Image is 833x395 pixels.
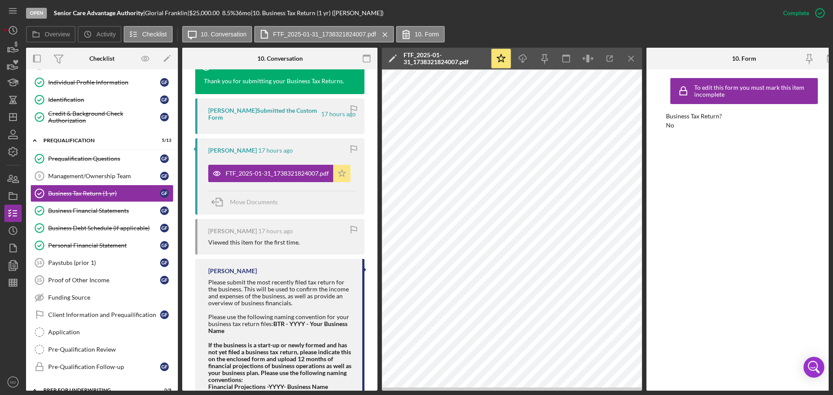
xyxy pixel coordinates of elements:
div: G F [160,258,169,267]
div: G F [160,224,169,232]
a: IdentificationGF [30,91,174,108]
div: Paystubs (prior 1) [48,259,160,266]
div: 5 / 13 [156,138,171,143]
b: Senior Care Advantage Authority [54,9,143,16]
div: Business Debt Schedule (if applicable) [48,225,160,232]
a: Prequalification QuestionsGF [30,150,174,167]
div: Complete [783,4,809,22]
div: G F [160,362,169,371]
div: Prequalification [43,138,150,143]
button: Overview [26,26,75,42]
a: Funding Source [30,289,174,306]
tspan: 14 [36,260,42,265]
label: Overview [45,31,70,38]
a: Application [30,323,174,341]
div: | 10. Business Tax Return (1 yr) ([PERSON_NAME]) [251,10,384,16]
strong: Financial Projections -YYYY- Business Name [208,383,328,390]
button: MJ [4,373,22,391]
a: Client Information and PrequailificationGF [30,306,174,323]
a: Pre-Qualification Follow-upGF [30,358,174,375]
div: G F [160,154,169,163]
time: 2025-08-10 23:55 [258,147,293,154]
strong: If the business is a start-up or newly formed and has not yet filed a business tax return, please... [208,341,351,383]
div: Personal Financial Statement [48,242,160,249]
div: Identification [48,96,160,103]
div: Funding Source [48,294,173,301]
div: [PERSON_NAME] [208,228,257,235]
button: FTF_2025-01-31_1738321824007.pdf [254,26,394,42]
div: Client Information and Prequailification [48,311,160,318]
div: $25,000.00 [189,10,222,16]
div: To edit this form you must mark this item incomplete [694,84,816,98]
div: G F [160,189,169,198]
div: G F [160,78,169,87]
time: 2025-08-10 23:55 [321,111,356,118]
button: Complete [774,4,829,22]
div: Business Financial Statements [48,207,160,214]
a: Pre-Qualification Review [30,341,174,358]
div: 10. Conversation [257,55,303,62]
div: G F [160,241,169,250]
div: G F [160,113,169,121]
div: G F [160,172,169,180]
div: Glorial Franklin | [145,10,189,16]
button: Activity [78,26,121,42]
div: FTF_2025-01-31_1738321824007.pdf [226,170,329,177]
label: Checklist [142,31,167,38]
div: Pre-Qualification Follow-up [48,363,160,370]
div: Checklist [89,55,115,62]
button: Checklist [124,26,173,42]
a: Credit & Background Check AuthorizationGF [30,108,174,126]
a: Business Financial StatementsGF [30,202,174,219]
div: Application [48,329,173,336]
div: | [54,10,145,16]
strong: BTR - YYYY - Your Business Name [208,320,348,334]
label: FTF_2025-01-31_1738321824007.pdf [273,31,376,38]
a: 9Management/Ownership TeamGF [30,167,174,185]
div: Viewed this item for the first time. [208,239,300,246]
div: 36 mo [235,10,251,16]
span: Move Documents [230,198,278,206]
div: Open [26,8,47,19]
div: G F [160,95,169,104]
div: FTF_2025-01-31_1738321824007.pdf [403,52,486,65]
div: Proof of Other Income [48,277,160,284]
button: 10. Conversation [182,26,253,42]
button: Move Documents [208,191,286,213]
a: Personal Financial StatementGF [30,237,174,254]
div: Please submit the most recently filed tax return for the business. This will be used to confirm t... [208,279,354,335]
a: Business Debt Schedule (if applicable)GF [30,219,174,237]
div: G F [160,276,169,284]
div: Prequalification Questions [48,155,160,162]
a: 15Proof of Other IncomeGF [30,271,174,289]
div: G F [160,206,169,215]
div: No [666,122,674,129]
a: Business Tax Return (1 yr)GF [30,185,174,202]
a: Individual Profile InformationGF [30,74,174,91]
text: MJ [10,380,16,385]
label: Activity [96,31,115,38]
a: 14Paystubs (prior 1)GF [30,254,174,271]
time: 2025-08-10 23:55 [258,228,293,235]
div: Pre-Qualification Review [48,346,173,353]
tspan: 15 [36,277,42,283]
div: Business Tax Return (1 yr) [48,190,160,197]
label: 10. Form [415,31,439,38]
div: 8.5 % [222,10,235,16]
div: [PERSON_NAME] [208,147,257,154]
label: 10. Conversation [201,31,247,38]
div: Prep for Underwriting [43,388,150,393]
div: Thank you for submitting your Business Tax Returns. [204,77,344,85]
div: G F [160,310,169,319]
tspan: 9 [38,173,41,179]
div: Business Tax Return? [666,113,822,120]
button: FTF_2025-01-31_1738321824007.pdf [208,165,351,182]
div: [PERSON_NAME] Submitted the Custom Form [208,107,320,121]
div: [PERSON_NAME] [208,268,257,274]
div: Individual Profile Information [48,79,160,86]
div: Management/Ownership Team [48,173,160,180]
div: Credit & Background Check Authorization [48,110,160,124]
div: 10. Form [732,55,756,62]
button: 10. Form [396,26,445,42]
div: 0 / 9 [156,388,171,393]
